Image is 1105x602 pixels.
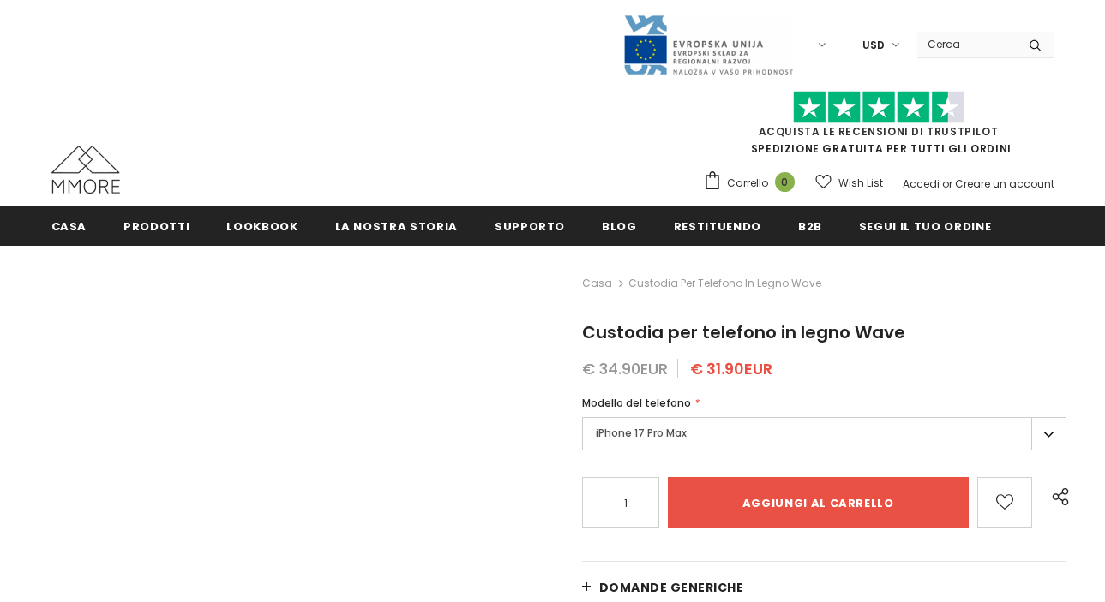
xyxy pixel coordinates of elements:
[903,176,940,191] a: Accedi
[495,218,565,235] span: supporto
[690,358,772,379] span: € 31.90EUR
[335,218,458,235] span: La nostra storia
[622,14,794,76] img: Javni Razpis
[51,206,87,245] a: Casa
[703,170,803,196] a: Carrello 0
[582,273,612,294] a: Casa
[622,37,794,51] a: Javni Razpis
[599,579,744,596] span: Domande generiche
[862,37,885,54] span: USD
[775,172,795,192] span: 0
[51,146,120,194] img: Casi MMORE
[859,218,991,235] span: Segui il tuo ordine
[582,396,691,410] span: Modello del telefono
[51,218,87,235] span: Casa
[123,206,189,245] a: Prodotti
[582,358,668,379] span: € 34.90EUR
[602,218,637,235] span: Blog
[727,175,768,192] span: Carrello
[859,206,991,245] a: Segui il tuo ordine
[674,206,761,245] a: Restituendo
[335,206,458,245] a: La nostra storia
[582,320,905,344] span: Custodia per telefono in legno Wave
[703,98,1054,156] span: SPEDIZIONE GRATUITA PER TUTTI GLI ORDINI
[226,206,297,245] a: Lookbook
[815,168,883,198] a: Wish List
[798,206,822,245] a: B2B
[582,417,1067,450] label: iPhone 17 Pro Max
[955,176,1054,191] a: Creare un account
[668,477,969,528] input: Aggiungi al carrello
[759,124,999,139] a: Acquista le recensioni di TrustPilot
[917,32,1016,57] input: Search Site
[123,218,189,235] span: Prodotti
[602,206,637,245] a: Blog
[226,218,297,235] span: Lookbook
[798,218,822,235] span: B2B
[628,273,821,294] span: Custodia per telefono in legno Wave
[495,206,565,245] a: supporto
[942,176,952,191] span: or
[674,218,761,235] span: Restituendo
[838,175,883,192] span: Wish List
[793,91,964,124] img: Fidati di Pilot Stars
